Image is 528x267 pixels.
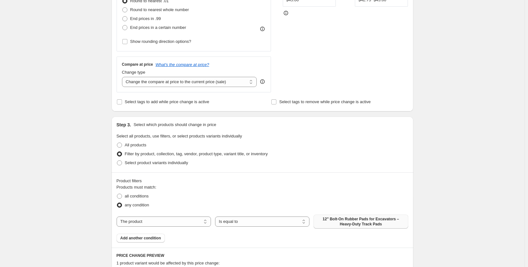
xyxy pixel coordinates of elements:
span: Round to nearest whole number [130,7,189,12]
span: All products [125,143,146,147]
h2: Step 3. [117,122,131,128]
span: Select tags to remove while price change is active [279,99,371,104]
span: Select all products, use filters, or select products variants individually [117,134,242,138]
div: help [259,78,266,85]
h3: Compare at price [122,62,153,67]
span: Select product variants individually [125,160,188,165]
h6: PRICE CHANGE PREVIEW [117,253,408,258]
span: Filter by product, collection, tag, vendor, product type, variant title, or inventory [125,151,268,156]
span: Select tags to add while price change is active [125,99,209,104]
span: Change type [122,70,146,75]
span: End prices in a certain number [130,25,186,30]
button: 12" Bolt-On Rubber Pads for Excavators – Heavy-Duty Track Pads [314,215,408,229]
span: all conditions [125,194,149,198]
button: What's the compare at price? [156,62,209,67]
p: Select which products should change in price [133,122,216,128]
span: any condition [125,203,149,207]
span: 1 product variant would be affected by this price change: [117,261,220,265]
span: End prices in .99 [130,16,161,21]
span: Products must match: [117,185,157,190]
button: Add another condition [117,234,165,243]
span: 12" Bolt-On Rubber Pads for Excavators – Heavy-Duty Track Pads [317,217,404,227]
span: Show rounding direction options? [130,39,191,44]
div: Product filters [117,178,408,184]
span: Add another condition [120,236,161,241]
